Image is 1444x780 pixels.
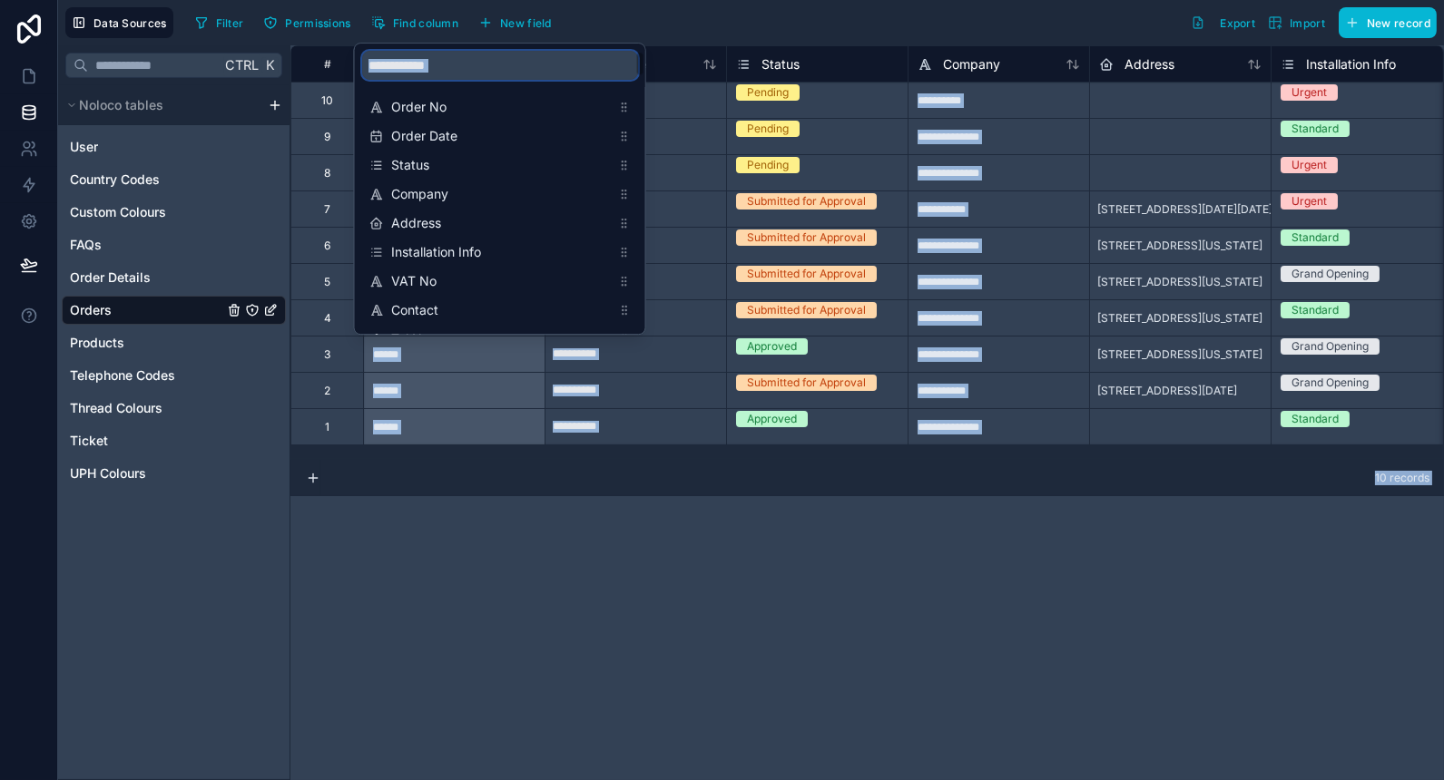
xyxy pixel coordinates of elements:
div: Standard [1292,411,1339,427]
div: 8 [324,166,330,180]
div: scrollable content [58,85,290,495]
div: 2 [324,384,330,398]
div: Products [62,328,286,357]
a: Orders [70,301,223,319]
span: Order Details [70,268,151,287]
span: [STREET_ADDRESS][US_STATE] [1097,311,1262,326]
div: Custom Colours [62,198,286,227]
span: Company [943,55,1000,73]
span: Tel No [391,330,611,348]
span: Thread Colours [70,399,162,417]
div: Telephone Codes [62,361,286,390]
div: Standard [1292,302,1339,318]
div: # [305,57,349,71]
div: 9 [324,130,330,144]
span: Custom Colours [70,203,166,221]
div: scrollable content [355,44,645,334]
div: Pending [747,84,789,101]
a: Thread Colours [70,399,223,417]
div: Urgent [1292,84,1327,101]
div: Grand Opening [1292,266,1369,282]
button: Import [1262,7,1331,38]
div: 4 [324,311,331,326]
span: Orders [70,301,112,319]
span: Status [391,156,611,174]
span: Order No [391,98,611,116]
div: Urgent [1292,157,1327,173]
span: K [263,59,276,72]
div: Standard [1292,229,1339,246]
a: FAQs [70,236,223,254]
button: Filter [188,9,250,36]
div: Urgent [1292,193,1327,210]
span: Products [70,334,124,352]
span: [STREET_ADDRESS][US_STATE] [1097,239,1262,253]
button: New record [1339,7,1437,38]
div: Submitted for Approval [747,266,866,282]
a: User [70,138,223,156]
div: Pending [747,157,789,173]
span: Order Date [391,127,611,145]
span: Export [1220,16,1255,30]
div: 3 [324,347,330,362]
div: 7 [324,202,330,217]
span: New record [1367,16,1430,30]
button: Find column [365,9,465,36]
div: UPH Colours [62,459,286,488]
div: Grand Opening [1292,338,1369,355]
a: Ticket [70,432,223,450]
div: Submitted for Approval [747,375,866,391]
div: Submitted for Approval [747,193,866,210]
span: Ctrl [223,54,260,76]
a: New record [1331,7,1437,38]
span: Address [391,214,611,232]
button: New field [472,9,558,36]
span: [STREET_ADDRESS][DATE] [1097,384,1237,398]
button: Noloco tables [62,93,260,118]
span: Country Codes [70,171,160,189]
div: Standard [1292,121,1339,137]
span: FAQs [70,236,102,254]
span: Ticket [70,432,108,450]
div: Approved [747,338,797,355]
a: Custom Colours [70,203,223,221]
span: Filter [216,16,244,30]
span: Data Sources [93,16,167,30]
button: Data Sources [65,7,173,38]
span: Installation Info [1306,55,1396,73]
div: Orders [62,296,286,325]
div: Order Details [62,263,286,292]
span: Find column [393,16,458,30]
span: [STREET_ADDRESS][DATE][DATE] [1097,202,1272,217]
span: Import [1290,16,1325,30]
span: User [70,138,98,156]
span: Address [1125,55,1174,73]
div: Submitted for Approval [747,302,866,318]
div: Ticket [62,426,286,455]
div: 6 [324,239,330,253]
a: Telephone Codes [70,366,223,385]
a: UPH Colours [70,464,223,483]
div: 1 [325,420,329,434]
span: UPH Colours [70,464,146,483]
a: Products [70,334,223,352]
div: Thread Colours [62,394,286,423]
div: 10 [321,93,333,108]
span: 10 records [1375,471,1429,485]
div: Approved [747,411,797,427]
div: Pending [747,121,789,137]
a: Order Details [70,268,223,287]
div: Grand Opening [1292,375,1369,391]
span: [STREET_ADDRESS][US_STATE] [1097,275,1262,289]
span: Permissions [285,16,350,30]
span: Noloco tables [79,96,163,114]
span: Company [391,185,611,203]
div: 5 [324,275,330,289]
div: User [62,132,286,161]
span: Installation Info [391,243,611,261]
span: VAT No [391,272,611,290]
span: Contact [391,301,611,319]
div: Submitted for Approval [747,229,866,246]
span: [STREET_ADDRESS][US_STATE] [1097,347,1262,362]
a: Country Codes [70,171,223,189]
